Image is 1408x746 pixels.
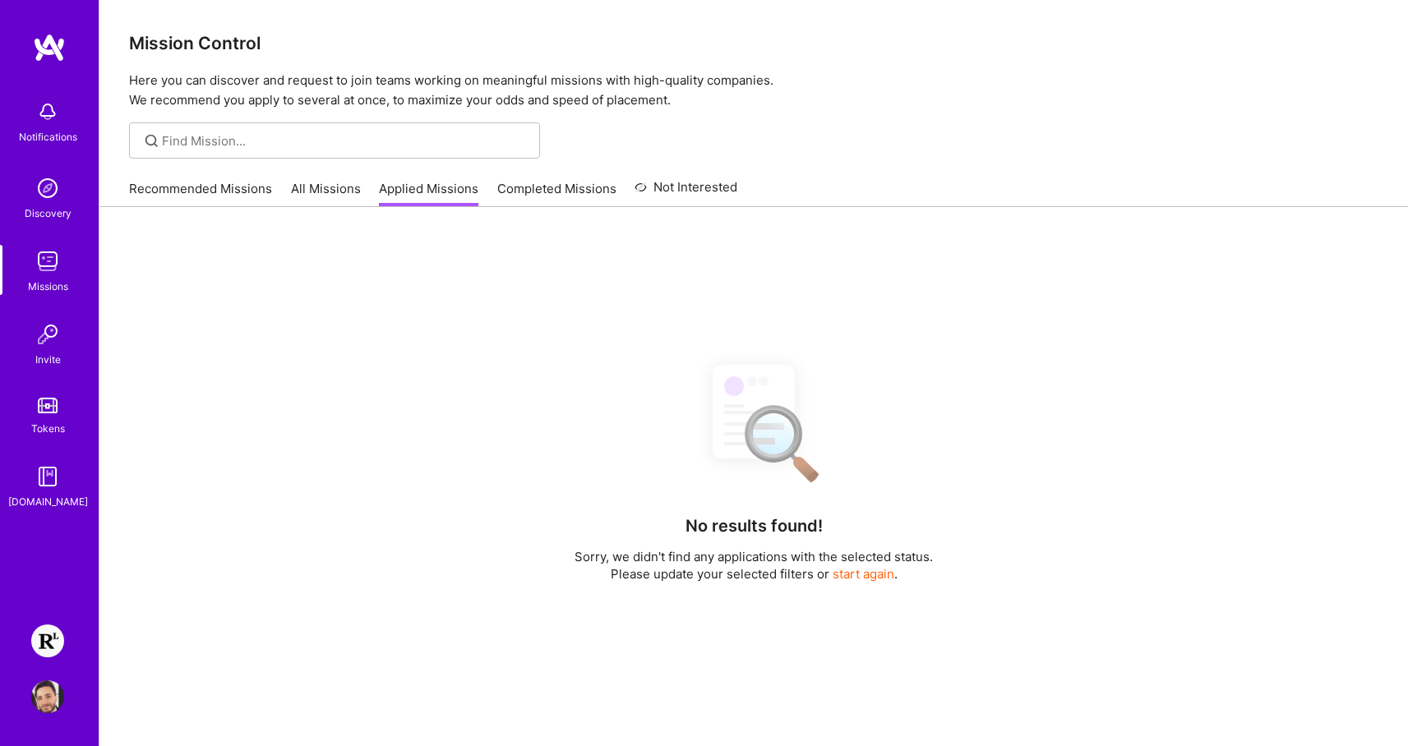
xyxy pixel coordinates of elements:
div: Tokens [31,420,65,437]
img: No Results [684,350,824,494]
img: bell [31,95,64,128]
img: guide book [31,460,64,493]
a: User Avatar [27,680,68,713]
img: tokens [38,398,58,413]
div: Invite [35,351,61,368]
a: All Missions [291,180,361,207]
img: Resilience Lab: Building a Health Tech Platform [31,624,64,657]
p: Please update your selected filters or . [575,565,933,583]
div: [DOMAIN_NAME] [8,493,88,510]
img: discovery [31,172,64,205]
img: User Avatar [31,680,64,713]
i: icon SearchGrey [142,131,161,150]
a: Not Interested [635,177,737,207]
div: Notifications [19,128,77,145]
p: Here you can discover and request to join teams working on meaningful missions with high-quality ... [129,71,1378,110]
img: Invite [31,318,64,351]
div: Missions [28,278,68,295]
a: Resilience Lab: Building a Health Tech Platform [27,624,68,657]
h4: No results found! [686,516,823,536]
a: Completed Missions [497,180,616,207]
img: logo [33,33,66,62]
div: Discovery [25,205,72,222]
h3: Mission Control [129,33,1378,53]
button: start again [833,565,894,583]
a: Applied Missions [379,180,478,207]
p: Sorry, we didn't find any applications with the selected status. [575,548,933,565]
input: Find Mission... [162,132,528,150]
a: Recommended Missions [129,180,272,207]
img: teamwork [31,245,64,278]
